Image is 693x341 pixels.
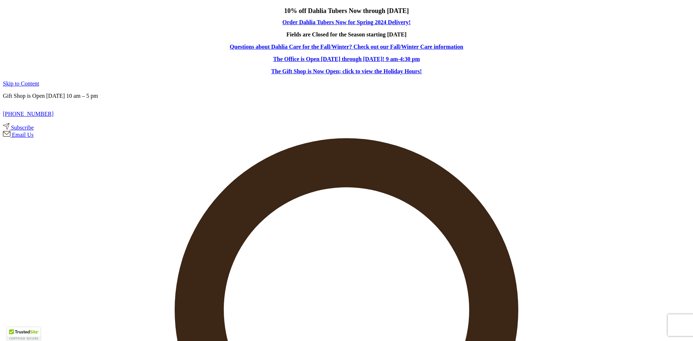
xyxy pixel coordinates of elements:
[3,132,34,138] a: Email Us
[11,124,34,131] span: Subscribe
[7,327,40,341] div: TrustedSite Certified
[284,7,409,14] strong: 10% off Dahlia Tubers Now through [DATE]
[3,124,34,131] a: Subscribe
[282,19,410,25] a: Order Dahlia Tubers Now for Spring 2024 Delivery!
[12,132,34,138] span: Email Us
[3,111,53,117] a: [PHONE_NUMBER]
[287,31,407,38] strong: Fields are Closed for the Season starting [DATE]
[230,44,463,50] a: Questions about Dahlia Care for the Fall/Winter? Check out our Fall/Winter Care information
[3,93,690,99] p: Gift Shop is Open [DATE] 10 am – 5 pm
[271,68,422,74] a: The Gift Shop is Now Open; click to view the Holiday Hours!
[3,80,39,87] a: Skip to Content
[273,56,420,62] a: The Office is Open [DATE] through [DATE]! 9 am-4:30 pm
